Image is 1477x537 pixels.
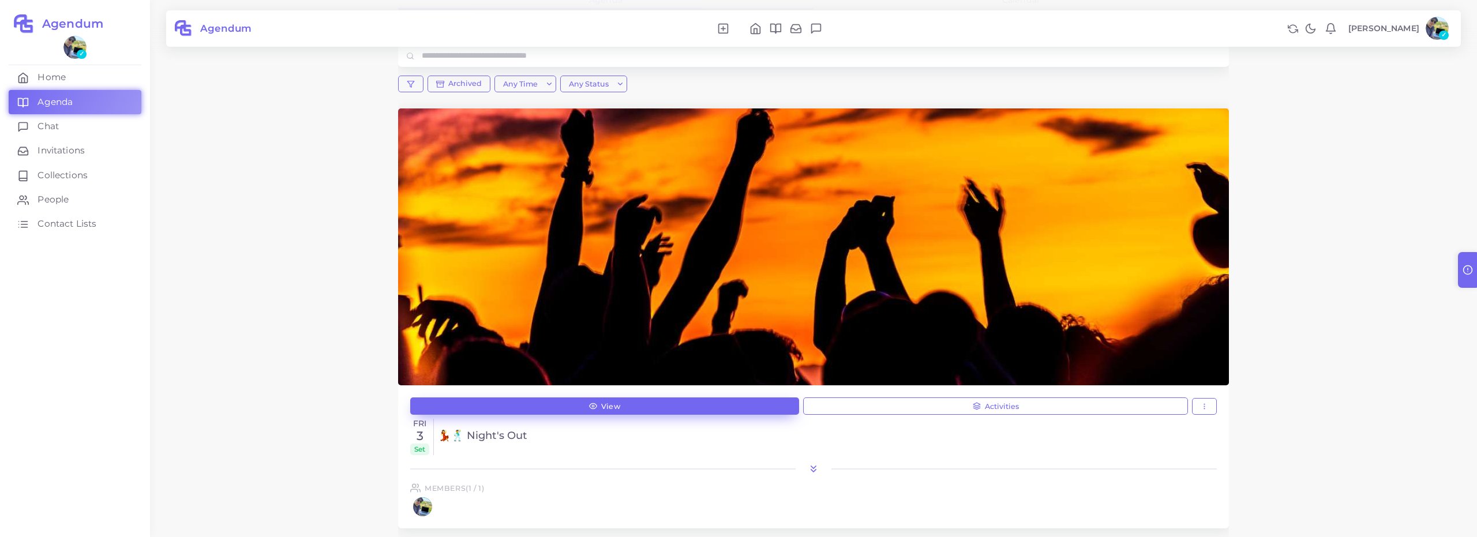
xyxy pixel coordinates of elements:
a: Collections [9,163,141,187]
button: Activities [803,397,1188,415]
li: Invitations [786,22,806,35]
span: Home [38,71,66,84]
a: 💃🕺 Night's out [438,430,1217,442]
a: Chat [9,114,141,138]
button: filter-btn [398,76,423,93]
a: Invitations [9,138,141,163]
span: Collections [38,169,88,182]
h6: Members [425,484,484,493]
span: View [601,403,620,411]
span: ✓ [1439,31,1449,40]
li: Home [745,22,766,35]
button: Any Status [560,76,627,92]
h6: Fri [410,419,429,429]
h2: Agendum [34,17,103,31]
li: Chat [806,22,826,35]
span: Agenda [38,96,73,108]
a: Contact Lists [9,212,141,236]
a: Agenda [9,90,141,114]
p: [PERSON_NAME] [1348,22,1419,35]
a: People [9,187,141,212]
span: Invitations [38,144,85,157]
a: Home [9,65,141,89]
button: Archived [428,76,490,93]
li: Agenda [766,22,786,35]
span: Activities [985,403,1019,411]
button: Any Time [494,76,556,92]
span: Chat [38,120,59,133]
span: Contact Lists [38,217,96,230]
span: ✓ [77,50,87,59]
h3: 3 [410,429,429,443]
li: New Agendum [713,22,733,35]
span: Set [410,444,429,455]
span: People [38,193,69,206]
h2: Agendum [192,22,252,34]
span: (1 / 1) [466,484,484,493]
a: View [410,397,799,415]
